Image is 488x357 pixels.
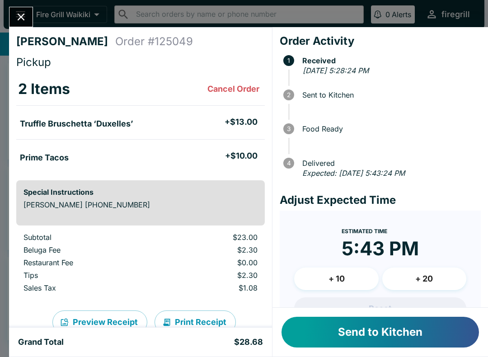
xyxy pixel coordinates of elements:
[294,268,378,290] button: + 10
[23,200,258,209] p: [PERSON_NAME] [PHONE_NUMBER]
[280,193,481,207] h4: Adjust Expected Time
[163,258,258,267] p: $0.00
[280,34,481,48] h4: Order Activity
[18,337,64,348] h5: Grand Total
[16,233,265,296] table: orders table
[234,337,263,348] h5: $28.68
[163,271,258,280] p: $2.30
[163,245,258,254] p: $2.30
[225,150,258,161] h5: + $10.00
[302,169,405,178] em: Expected: [DATE] 5:43:24 PM
[16,35,115,48] h4: [PERSON_NAME]
[23,283,149,292] p: Sales Tax
[16,73,265,173] table: orders table
[298,56,481,65] span: Received
[163,283,258,292] p: $1.08
[23,245,149,254] p: Beluga Fee
[115,35,193,48] h4: Order # 125049
[382,268,466,290] button: + 20
[342,228,387,235] span: Estimated Time
[16,56,51,69] span: Pickup
[52,310,147,334] button: Preview Receipt
[225,117,258,127] h5: + $13.00
[282,317,479,348] button: Send to Kitchen
[204,80,263,98] button: Cancel Order
[287,57,290,64] text: 1
[342,237,419,260] time: 5:43 PM
[287,160,291,167] text: 4
[9,7,33,27] button: Close
[298,125,481,133] span: Food Ready
[23,188,258,197] h6: Special Instructions
[155,310,236,334] button: Print Receipt
[303,66,369,75] em: [DATE] 5:28:24 PM
[20,152,69,163] h5: Prime Tacos
[298,159,481,167] span: Delivered
[287,91,291,99] text: 2
[20,118,133,129] h5: Truffle Bruschetta ‘Duxelles’
[23,233,149,242] p: Subtotal
[298,91,481,99] span: Sent to Kitchen
[23,258,149,267] p: Restaurant Fee
[287,125,291,132] text: 3
[23,271,149,280] p: Tips
[163,233,258,242] p: $23.00
[18,80,70,98] h3: 2 Items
